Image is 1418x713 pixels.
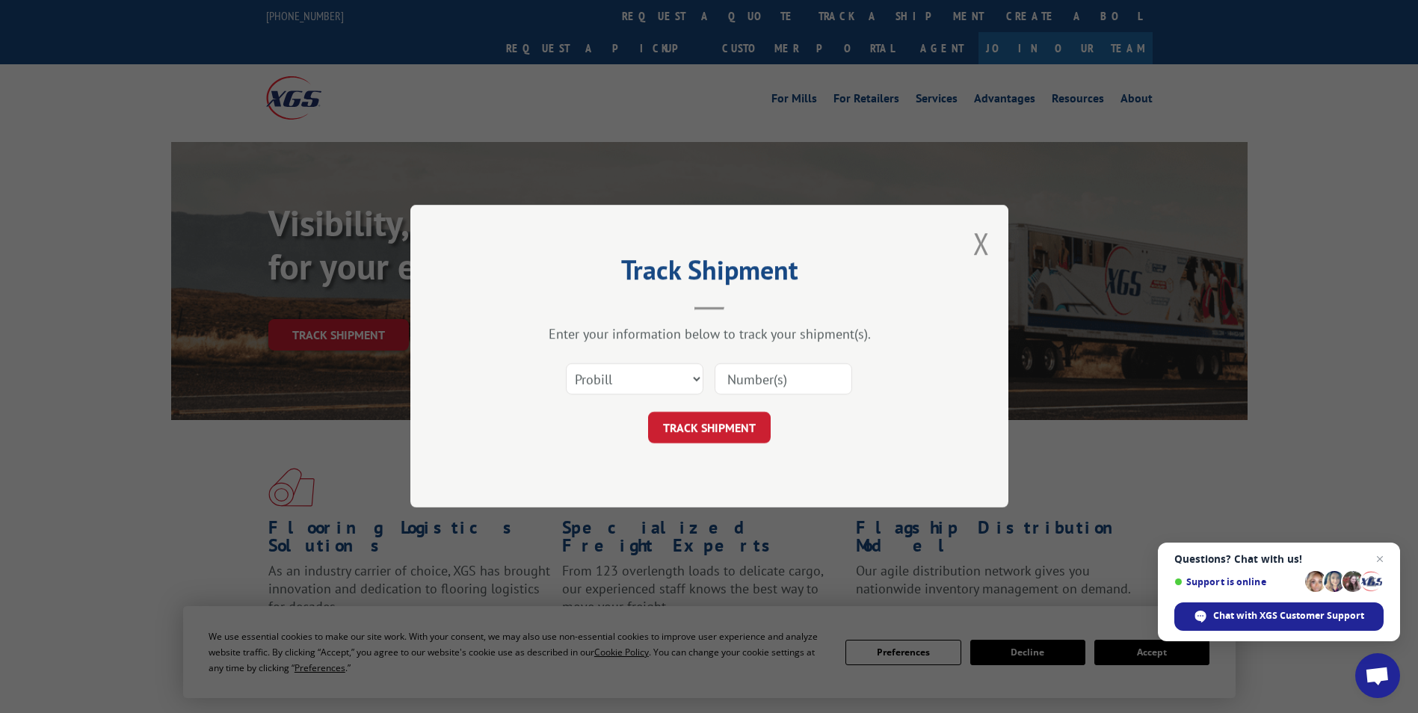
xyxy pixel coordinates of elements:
[1174,602,1384,631] span: Chat with XGS Customer Support
[648,413,771,444] button: TRACK SHIPMENT
[485,259,934,288] h2: Track Shipment
[973,223,990,263] button: Close modal
[715,364,852,395] input: Number(s)
[1355,653,1400,698] a: Open chat
[485,326,934,343] div: Enter your information below to track your shipment(s).
[1174,553,1384,565] span: Questions? Chat with us!
[1213,609,1364,623] span: Chat with XGS Customer Support
[1174,576,1300,587] span: Support is online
